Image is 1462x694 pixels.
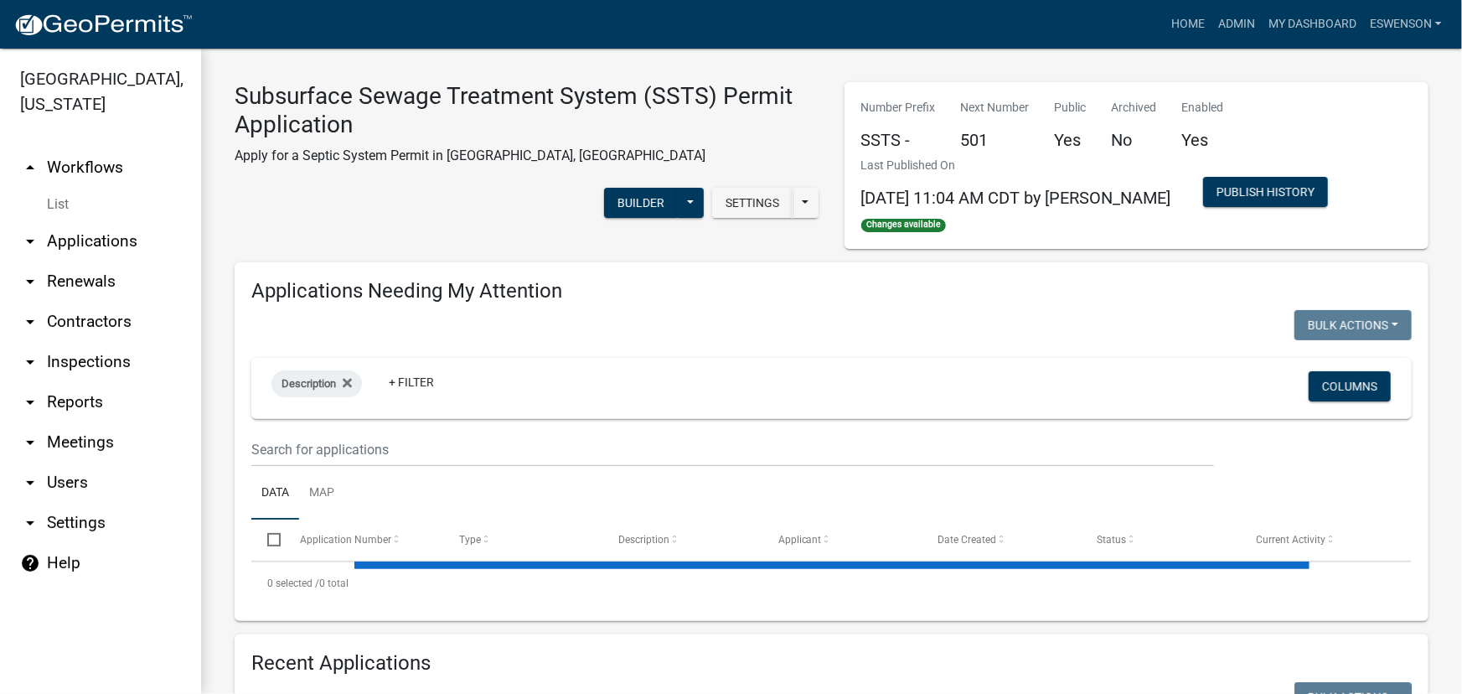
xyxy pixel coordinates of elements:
[1262,8,1363,40] a: My Dashboard
[251,279,1412,303] h4: Applications Needing My Attention
[618,534,669,546] span: Description
[762,520,922,560] datatable-header-cell: Applicant
[604,188,678,218] button: Builder
[1211,8,1262,40] a: Admin
[375,367,447,397] a: + Filter
[1112,99,1157,117] p: Archived
[1112,130,1157,150] h5: No
[282,377,336,390] span: Description
[1182,99,1224,117] p: Enabled
[20,158,40,178] i: arrow_drop_up
[861,157,1171,174] p: Last Published On
[251,467,299,520] a: Data
[300,534,391,546] span: Application Number
[20,473,40,493] i: arrow_drop_down
[20,432,40,453] i: arrow_drop_down
[1165,8,1211,40] a: Home
[861,188,1171,208] span: [DATE] 11:04 AM CDT by [PERSON_NAME]
[1055,130,1087,150] h5: Yes
[1257,534,1326,546] span: Current Activity
[1055,99,1087,117] p: Public
[602,520,762,560] datatable-header-cell: Description
[20,352,40,372] i: arrow_drop_down
[251,651,1412,676] h4: Recent Applications
[861,219,947,232] span: Changes available
[1309,371,1391,401] button: Columns
[922,520,1081,560] datatable-header-cell: Date Created
[1363,8,1449,40] a: eswenson
[1097,534,1126,546] span: Status
[443,520,602,560] datatable-header-cell: Type
[459,534,481,546] span: Type
[1182,130,1224,150] h5: Yes
[20,553,40,573] i: help
[251,432,1214,467] input: Search for applications
[861,99,936,117] p: Number Prefix
[961,130,1030,150] h5: 501
[1241,520,1400,560] datatable-header-cell: Current Activity
[1203,177,1328,207] button: Publish History
[20,272,40,292] i: arrow_drop_down
[938,534,996,546] span: Date Created
[299,467,344,520] a: Map
[961,99,1030,117] p: Next Number
[1081,520,1240,560] datatable-header-cell: Status
[235,146,819,166] p: Apply for a Septic System Permit in [GEOGRAPHIC_DATA], [GEOGRAPHIC_DATA]
[20,392,40,412] i: arrow_drop_down
[1203,187,1328,200] wm-modal-confirm: Workflow Publish History
[251,520,283,560] datatable-header-cell: Select
[235,82,819,138] h3: Subsurface Sewage Treatment System (SSTS) Permit Application
[1294,310,1412,340] button: Bulk Actions
[251,562,1412,604] div: 0 total
[20,513,40,533] i: arrow_drop_down
[267,577,319,589] span: 0 selected /
[778,534,822,546] span: Applicant
[20,312,40,332] i: arrow_drop_down
[712,188,793,218] button: Settings
[283,520,442,560] datatable-header-cell: Application Number
[20,231,40,251] i: arrow_drop_down
[861,130,936,150] h5: SSTS -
